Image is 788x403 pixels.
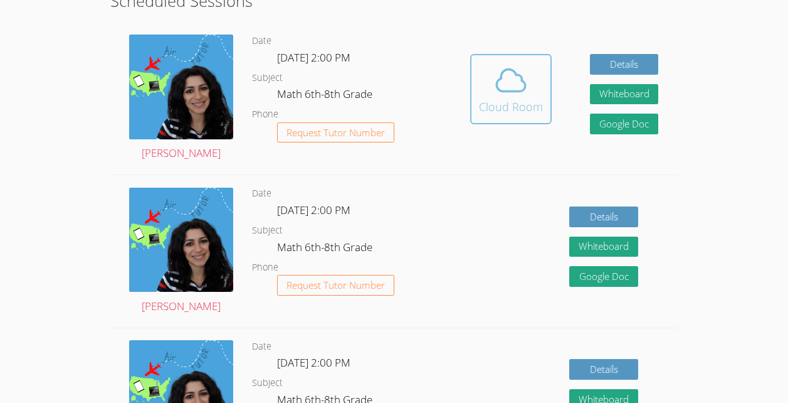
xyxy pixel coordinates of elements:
[252,70,283,86] dt: Subject
[277,203,350,217] span: [DATE] 2:00 PM
[277,239,375,260] dd: Math 6th-8th Grade
[277,50,350,65] span: [DATE] 2:00 PM
[286,281,385,290] span: Request Tutor Number
[252,339,271,355] dt: Date
[252,375,283,391] dt: Subject
[470,54,552,124] button: Cloud Room
[129,188,233,316] a: [PERSON_NAME]
[590,54,659,75] a: Details
[479,98,543,116] div: Cloud Room
[286,128,385,137] span: Request Tutor Number
[252,223,283,239] dt: Subject
[569,359,638,380] a: Details
[129,35,233,139] img: air%20tutor%20avatar.png
[277,355,350,370] span: [DATE] 2:00 PM
[569,266,638,287] a: Google Doc
[590,114,659,134] a: Google Doc
[129,188,233,292] img: air%20tutor%20avatar.png
[129,35,233,163] a: [PERSON_NAME]
[277,275,394,296] button: Request Tutor Number
[569,237,638,257] button: Whiteboard
[277,85,375,107] dd: Math 6th-8th Grade
[590,84,659,105] button: Whiteboard
[252,33,271,49] dt: Date
[252,107,278,122] dt: Phone
[252,260,278,276] dt: Phone
[569,207,638,227] a: Details
[252,186,271,201] dt: Date
[277,122,394,143] button: Request Tutor Number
